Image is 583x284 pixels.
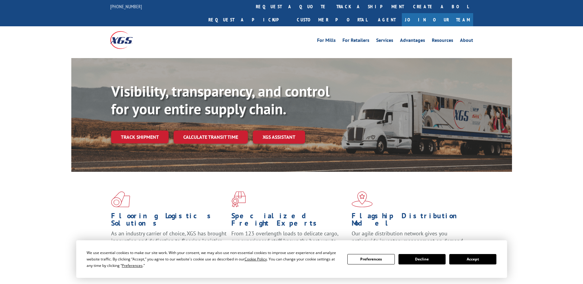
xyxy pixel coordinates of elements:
span: Preferences [122,263,143,268]
h1: Flooring Logistics Solutions [111,212,227,230]
a: Services [376,38,393,45]
button: Decline [398,254,446,264]
img: xgs-icon-total-supply-chain-intelligence-red [111,191,130,207]
img: xgs-icon-focused-on-flooring-red [231,191,246,207]
a: Agent [372,13,402,26]
span: Cookie Policy [245,256,267,262]
h1: Flagship Distribution Model [352,212,467,230]
button: Accept [449,254,496,264]
span: As an industry carrier of choice, XGS has brought innovation and dedication to flooring logistics... [111,230,226,252]
div: Cookie Consent Prompt [76,240,507,278]
h1: Specialized Freight Experts [231,212,347,230]
img: xgs-icon-flagship-distribution-model-red [352,191,373,207]
a: XGS ASSISTANT [253,131,305,144]
button: Preferences [347,254,394,264]
a: Resources [432,38,453,45]
span: Our agile distribution network gives you nationwide inventory management on demand. [352,230,464,244]
a: Advantages [400,38,425,45]
a: For Retailers [342,38,369,45]
div: We use essential cookies to make our site work. With your consent, we may also use non-essential ... [87,249,340,269]
a: Join Our Team [402,13,473,26]
a: Calculate transit time [174,131,248,144]
a: About [460,38,473,45]
a: For Mills [317,38,336,45]
a: Customer Portal [292,13,372,26]
a: [PHONE_NUMBER] [110,3,142,9]
b: Visibility, transparency, and control for your entire supply chain. [111,82,330,118]
a: Track shipment [111,131,169,143]
p: From 123 overlength loads to delicate cargo, our experienced staff knows the best way to move you... [231,230,347,257]
a: Request a pickup [204,13,292,26]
